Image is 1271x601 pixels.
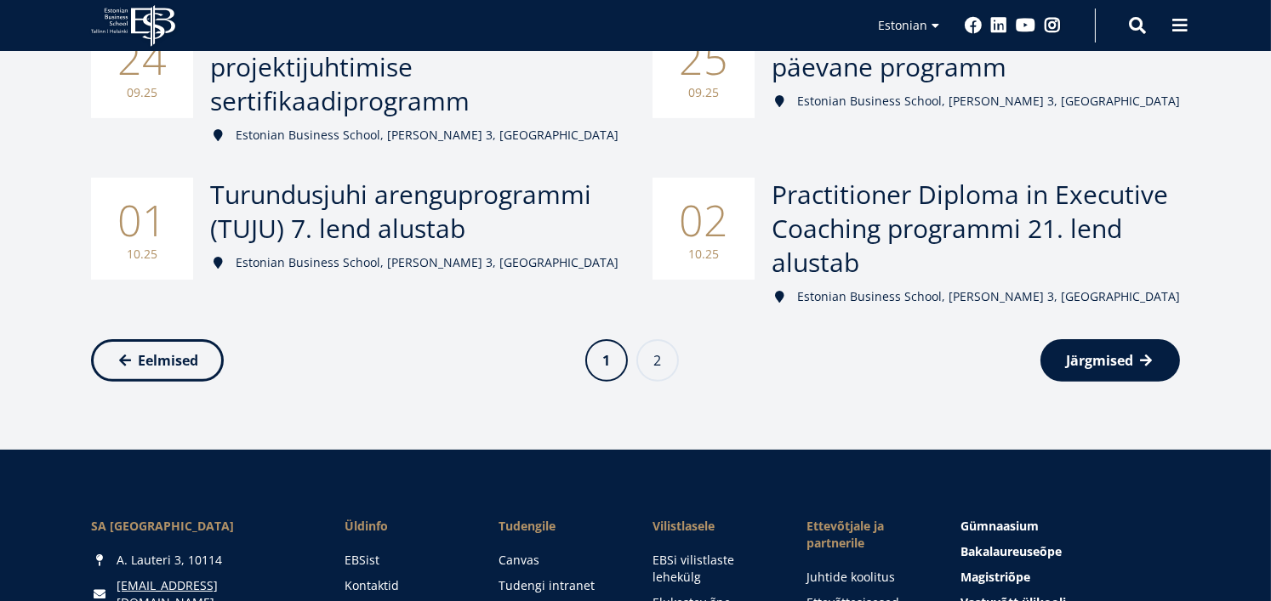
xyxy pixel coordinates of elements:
a: Magistriõpe [960,569,1180,586]
div: 02 [653,178,755,280]
a: Gümnaasium [960,518,1180,535]
span: Gümnaasium [960,518,1039,534]
a: Tudengile [499,518,618,535]
a: EBSi vilistlaste lehekülg [653,552,772,586]
div: 25 [653,16,755,118]
div: SA [GEOGRAPHIC_DATA] [91,518,311,535]
span: Eelmised [138,352,198,369]
small: 09.25 [670,84,738,101]
div: Estonian Business School, [PERSON_NAME] 3, [GEOGRAPHIC_DATA] [772,288,1180,305]
div: Estonian Business School, [PERSON_NAME] 3, [GEOGRAPHIC_DATA] [210,254,618,271]
div: Estonian Business School, [PERSON_NAME] 3, [GEOGRAPHIC_DATA] [210,127,618,144]
a: Canvas [499,552,618,569]
small: 10.25 [670,246,738,263]
a: 1 [585,339,628,382]
small: 09.25 [108,84,176,101]
span: Üldinfo [345,518,465,535]
div: Estonian Business School, [PERSON_NAME] 3, [GEOGRAPHIC_DATA] [772,93,1180,110]
span: PRINCE2® praktikas projektijuhtimise sertifikaadiprogramm [210,15,470,118]
span: Practitioner Diploma in Executive Coaching programmi 21. lend alustab [772,177,1168,280]
div: A. Lauteri 3, 10114 [91,552,311,569]
a: Facebook [965,17,982,34]
div: 24 [91,16,193,118]
span: Ettevõtjale ja partnerile [806,518,926,552]
div: 01 [91,178,193,280]
a: Youtube [1016,17,1035,34]
a: 2 [636,339,679,382]
span: Vilistlasele [653,518,772,535]
small: 10.25 [108,246,176,263]
a: Instagram [1044,17,1061,34]
span: Järgmised [1066,352,1133,369]
a: Tudengi intranet [499,577,618,594]
span: Turundusjuhi arenguprogrammi (TUJU) 7. lend alustab [210,177,591,246]
a: Kontaktid [345,577,465,594]
a: Linkedin [990,17,1007,34]
span: Magistriõpe [960,569,1030,585]
span: Bakalaureuseõpe [960,543,1062,559]
a: EBSist [345,552,465,569]
a: Juhtide koolitus [806,569,926,586]
a: Bakalaureuseõpe [960,543,1180,560]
